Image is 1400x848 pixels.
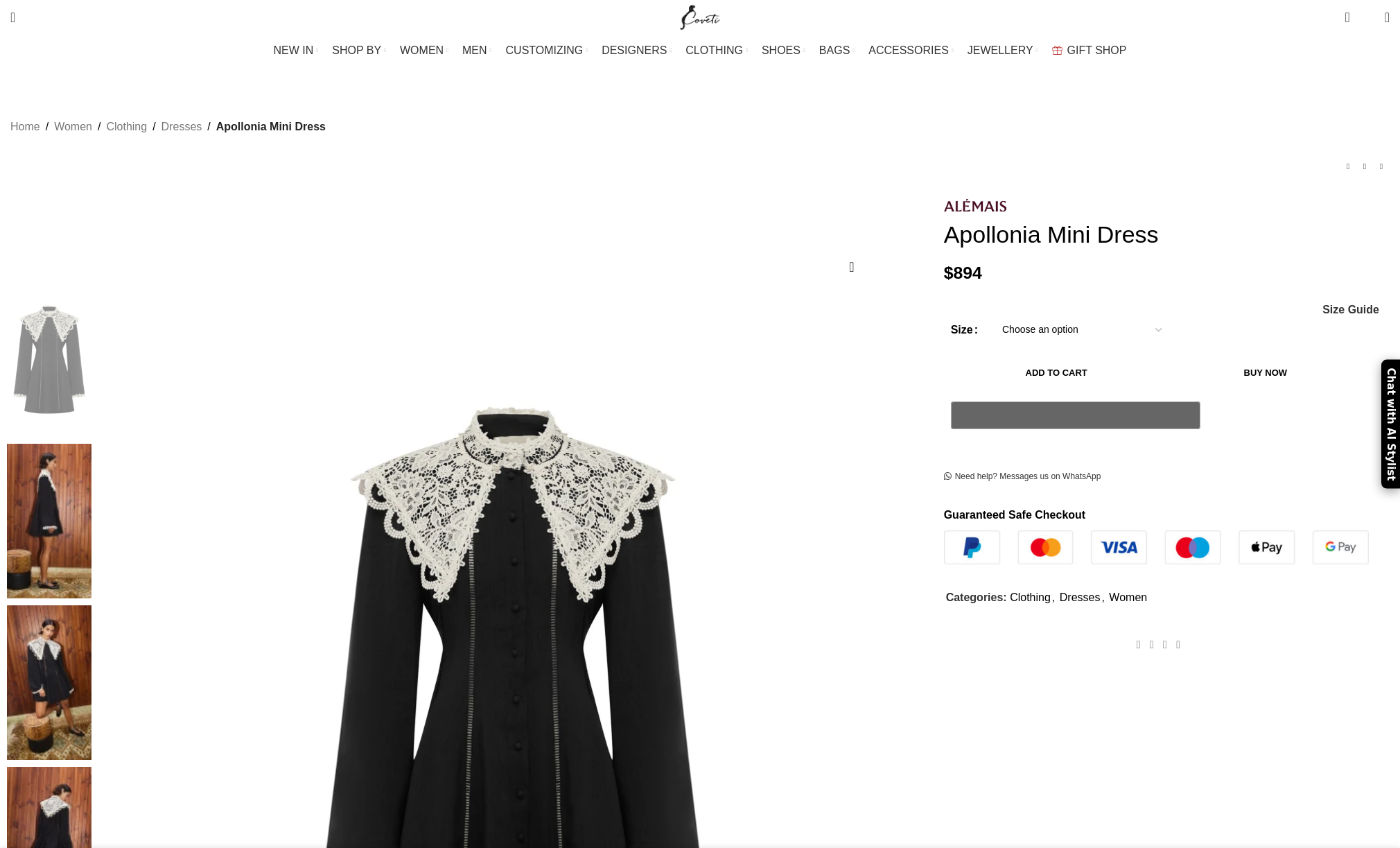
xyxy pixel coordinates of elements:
[762,44,800,57] span: SHOES
[944,220,1390,249] h1: Apollonia Mini Dress
[106,118,147,136] a: Clothing
[274,37,319,64] a: NEW IN
[602,37,672,64] a: DESIGNERS
[506,37,588,64] a: CUSTOMIZING
[462,37,491,64] a: MEN
[216,118,326,136] span: Apollonia Mini Dress
[1052,46,1062,55] img: GiftBag
[762,37,805,64] a: SHOES
[944,263,982,282] bdi: 894
[161,118,202,136] a: Dresses
[944,263,954,282] span: $
[868,44,949,57] span: ACCESSORIES
[400,44,444,57] span: WOMEN
[7,282,91,437] img: Alemais Contemporary Wardrobe Dress_Mini Apollonia Mini Dress — designer powerwear from Coveti
[819,44,850,57] span: BAGS
[7,605,91,760] img: Alemais Contemporary Wardrobe Dress_Mini Apollonia Mini Dress — designer powerwear from Coveti
[462,44,487,57] span: MEN
[7,444,91,598] img: Alemais Contemporary Wardrobe Dress_Mini Apollonia Mini Dress — designer powerwear from Coveti
[685,37,748,64] a: CLOTHING
[1109,591,1147,603] a: Women
[1132,634,1145,655] a: Facebook social link
[819,37,855,64] a: BAGS
[10,118,40,136] a: Home
[1360,3,1374,31] div: My Wishlist
[1322,304,1379,315] span: Size Guide
[944,530,1369,564] img: guaranteed-safe-checkout-bordered.j
[1346,7,1356,17] span: 0
[677,10,724,22] a: Site logo
[1101,589,1104,607] span: ,
[948,437,1203,438] iframe: Secure payment input frame
[951,358,1162,388] button: Add to cart
[968,37,1038,64] a: JEWELLERY
[1158,634,1171,655] a: Pinterest social link
[951,401,1200,429] button: Pay with GPay
[3,37,1397,64] div: Main navigation
[1067,44,1127,57] span: GIFT SHOP
[1322,304,1379,315] a: Size Guide
[951,321,978,339] label: Size
[1338,3,1356,31] a: 0
[1060,591,1101,603] a: Dresses
[1052,37,1127,64] a: GIFT SHOP
[10,118,326,136] nav: Breadcrumb
[1373,158,1390,175] a: Next product
[400,37,448,64] a: WOMEN
[944,471,1101,483] a: Need help? Messages us on WhatsApp
[1145,634,1158,655] a: X social link
[506,44,584,57] span: CUSTOMIZING
[1171,634,1184,655] a: WhatsApp social link
[968,44,1033,57] span: JEWELLERY
[54,118,92,136] a: Women
[946,591,1007,603] span: Categories:
[685,44,743,57] span: CLOTHING
[332,44,381,57] span: SHOP BY
[1340,158,1356,175] a: Previous product
[1169,358,1362,388] button: Buy now
[3,3,22,31] a: Search
[944,199,1006,211] img: Alemais
[868,37,954,64] a: ACCESSORIES
[332,37,386,64] a: SHOP BY
[274,44,314,57] span: NEW IN
[1363,14,1374,24] span: 0
[1010,591,1051,603] a: Clothing
[602,44,667,57] span: DESIGNERS
[944,509,1086,521] strong: Guaranteed Safe Checkout
[1052,589,1055,607] span: ,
